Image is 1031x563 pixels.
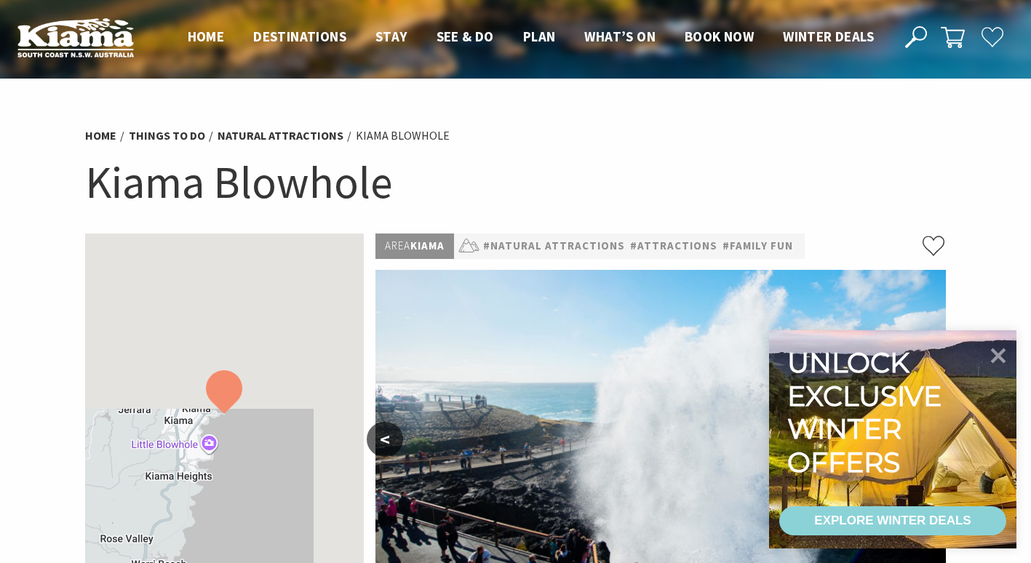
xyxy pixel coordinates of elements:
[85,128,116,143] a: Home
[584,28,656,45] span: What’s On
[385,239,410,252] span: Area
[779,506,1006,535] a: EXPLORE WINTER DEALS
[129,128,205,143] a: Things To Do
[630,237,717,255] a: #Attractions
[375,28,407,45] span: Stay
[367,422,403,457] button: <
[17,17,134,57] img: Kiama Logo
[218,128,343,143] a: Natural Attractions
[188,28,225,45] span: Home
[173,25,888,49] nav: Main Menu
[375,233,454,259] p: Kiama
[85,153,947,212] h1: Kiama Blowhole
[356,127,450,145] li: Kiama Blowhole
[253,28,346,45] span: Destinations
[723,237,793,255] a: #Family Fun
[685,28,754,45] span: Book now
[814,506,971,535] div: EXPLORE WINTER DEALS
[483,237,625,255] a: #Natural Attractions
[787,346,948,479] div: Unlock exclusive winter offers
[523,28,556,45] span: Plan
[437,28,494,45] span: See & Do
[783,28,874,45] span: Winter Deals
